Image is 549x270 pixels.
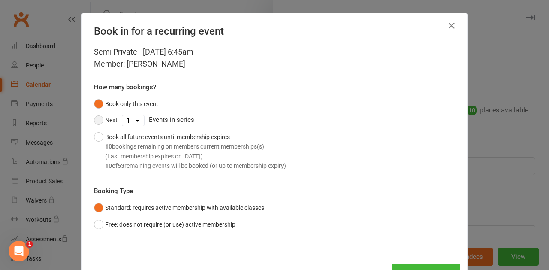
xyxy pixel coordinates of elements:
h4: Book in for a recurring event [94,25,455,37]
button: Next [94,112,118,128]
button: Standard: requires active membership with available classes [94,200,264,216]
strong: 10 [105,143,112,150]
div: Book all future events until membership expires [105,132,288,171]
label: Booking Type [94,186,133,196]
button: Book only this event [94,96,158,112]
div: Events in series [94,112,455,128]
button: Free: does not require (or use) active membership [94,216,235,233]
span: 1 [26,241,33,248]
div: bookings remaining on member's current memberships(s) (Last membership expires on [DATE]) of rema... [105,142,288,170]
button: Close [445,19,459,33]
strong: 10 [105,162,112,169]
iframe: Intercom live chat [9,241,29,261]
div: Semi Private - [DATE] 6:45am Member: [PERSON_NAME] [94,46,455,70]
label: How many bookings? [94,82,156,92]
strong: 53 [118,162,124,169]
button: Book all future events until membership expires10bookings remaining on member's current membershi... [94,129,288,174]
